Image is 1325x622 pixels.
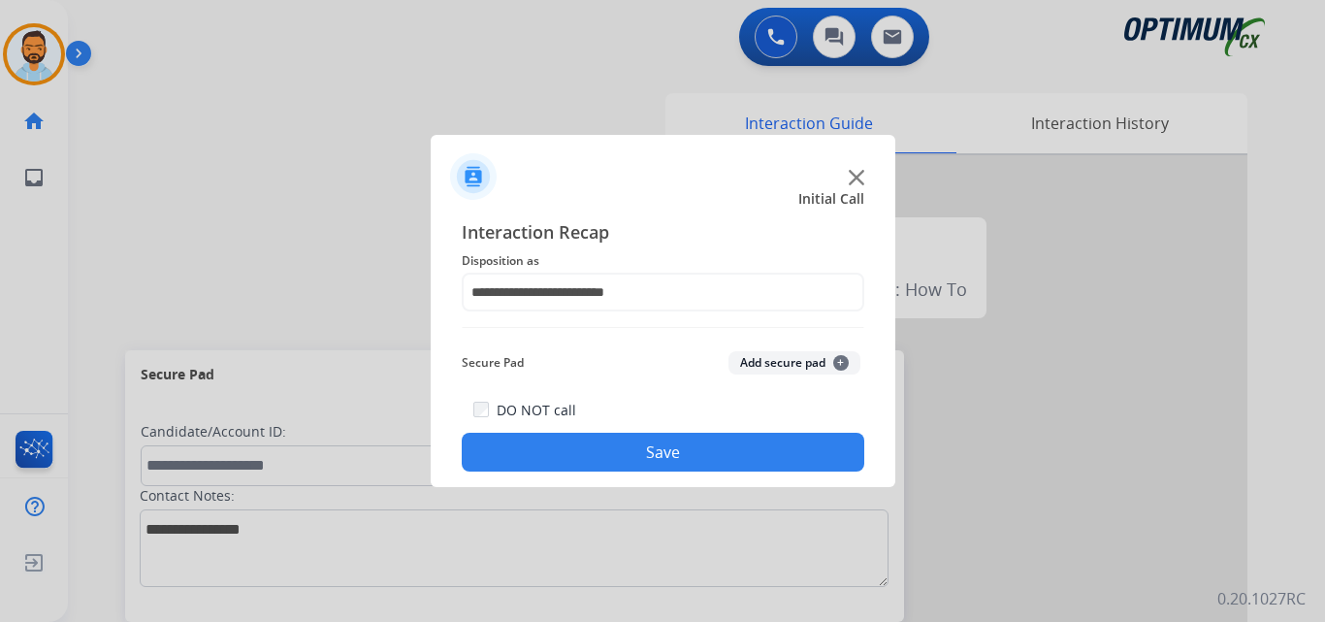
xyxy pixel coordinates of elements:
[728,351,860,375] button: Add secure pad+
[462,218,864,249] span: Interaction Recap
[497,401,576,420] label: DO NOT call
[1217,587,1306,610] p: 0.20.1027RC
[462,327,864,328] img: contact-recap-line.svg
[833,355,849,371] span: +
[450,153,497,200] img: contactIcon
[462,249,864,273] span: Disposition as
[798,189,864,209] span: Initial Call
[462,351,524,375] span: Secure Pad
[462,433,864,472] button: Save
